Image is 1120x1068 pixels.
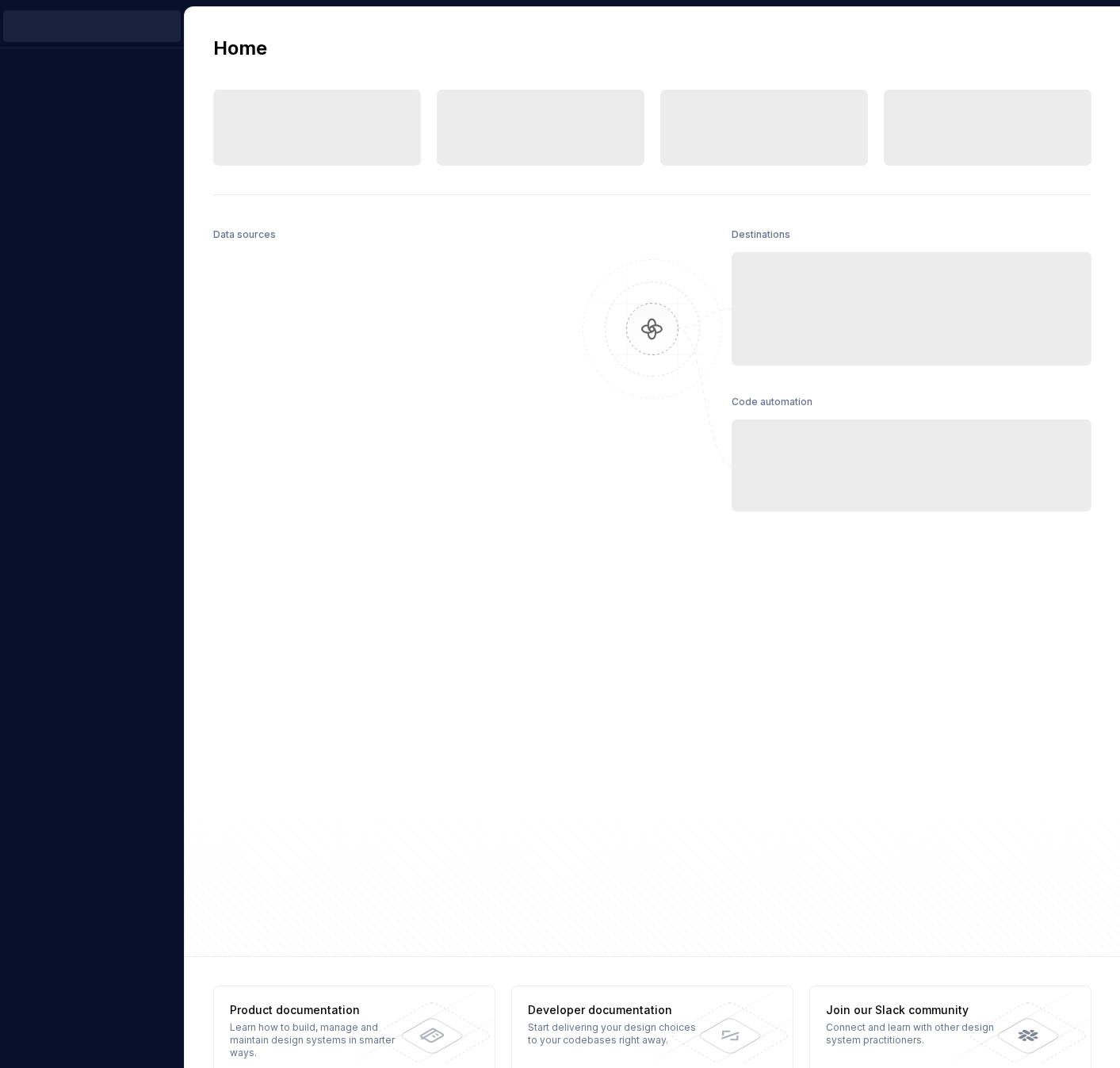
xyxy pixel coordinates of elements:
[732,224,790,246] div: Destinations
[213,224,276,246] div: Data sources
[826,1021,1005,1047] div: Connect and learn with other design system practitioners.
[732,391,812,413] div: Code automation
[528,1002,707,1018] div: Developer documentation
[826,1002,1005,1018] div: Join our Slack community
[230,1021,409,1059] div: Learn how to build, manage and maintain design systems in smarter ways.
[230,1002,409,1018] div: Product documentation
[528,1021,707,1047] div: Start delivering your design choices to your codebases right away.
[213,36,267,61] h2: Home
